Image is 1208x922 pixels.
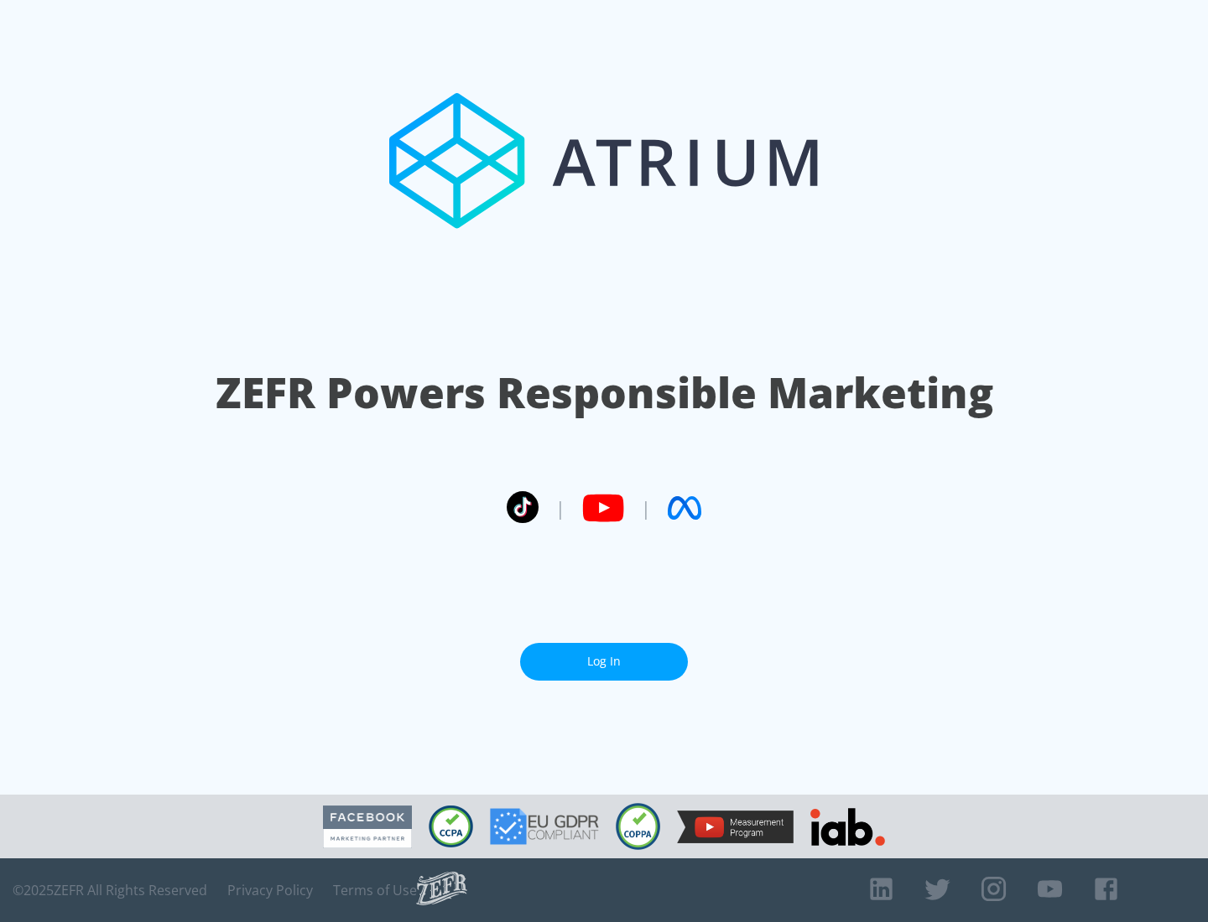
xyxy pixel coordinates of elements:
img: GDPR Compliant [490,808,599,845]
a: Terms of Use [333,882,417,899]
img: IAB [810,808,885,846]
a: Log In [520,643,688,681]
img: YouTube Measurement Program [677,811,794,843]
img: COPPA Compliant [616,803,660,850]
h1: ZEFR Powers Responsible Marketing [216,364,993,422]
a: Privacy Policy [227,882,313,899]
span: | [555,495,565,521]
span: © 2025 ZEFR All Rights Reserved [13,882,207,899]
img: Facebook Marketing Partner [323,805,412,848]
span: | [641,495,651,521]
img: CCPA Compliant [429,805,473,847]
